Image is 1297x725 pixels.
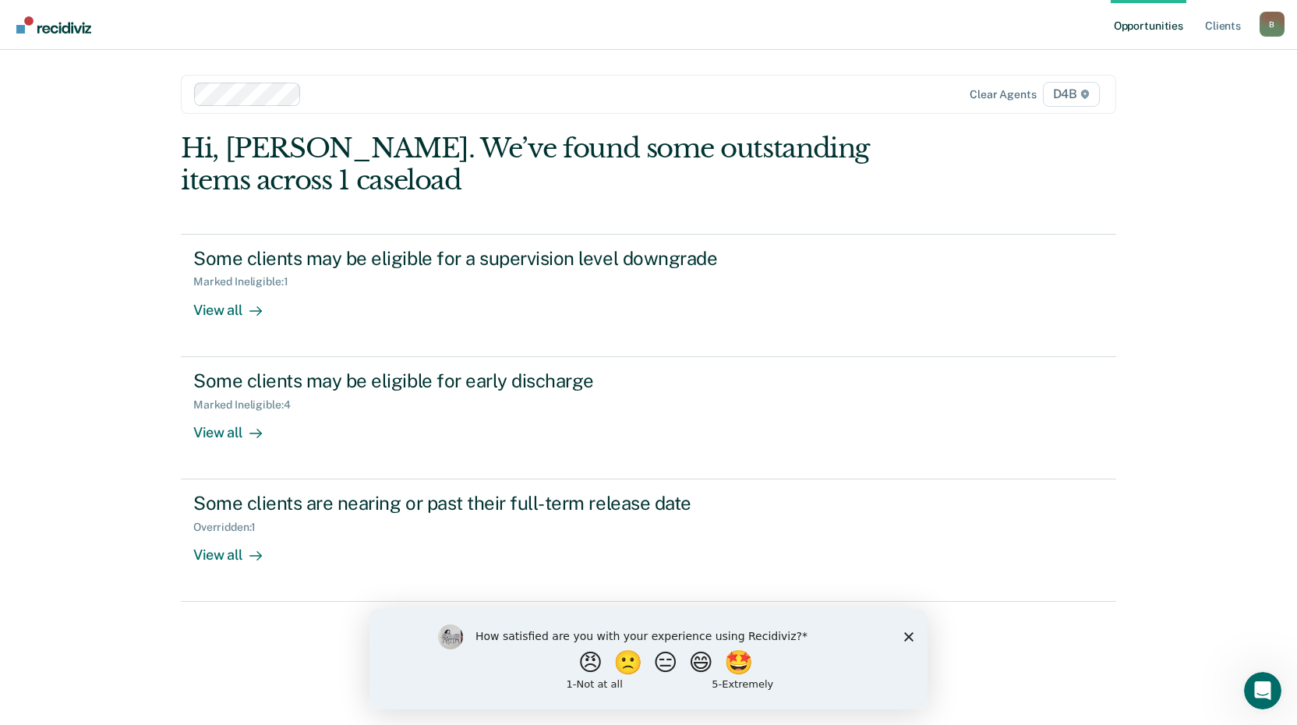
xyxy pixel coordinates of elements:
div: View all [193,411,281,441]
button: Profile dropdown button [1260,12,1285,37]
div: View all [193,288,281,319]
div: Some clients may be eligible for a supervision level downgrade [193,247,740,270]
iframe: Survey by Kim from Recidiviz [369,609,928,709]
div: B [1260,12,1285,37]
div: View all [193,534,281,564]
span: D4B [1043,82,1100,107]
a: Some clients may be eligible for early dischargeMarked Ineligible:4View all [181,357,1116,479]
div: Marked Ineligible : 1 [193,275,300,288]
div: Clear agents [970,88,1036,101]
div: Overridden : 1 [193,521,268,534]
div: Some clients may be eligible for early discharge [193,370,740,392]
img: Recidiviz [16,16,91,34]
div: Marked Ineligible : 4 [193,398,302,412]
div: Hi, [PERSON_NAME]. We’ve found some outstanding items across 1 caseload [181,133,929,196]
a: Some clients may be eligible for a supervision level downgradeMarked Ineligible:1View all [181,234,1116,357]
a: Some clients are nearing or past their full-term release dateOverridden:1View all [181,479,1116,602]
div: Some clients are nearing or past their full-term release date [193,492,740,515]
iframe: Intercom live chat [1244,672,1281,709]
